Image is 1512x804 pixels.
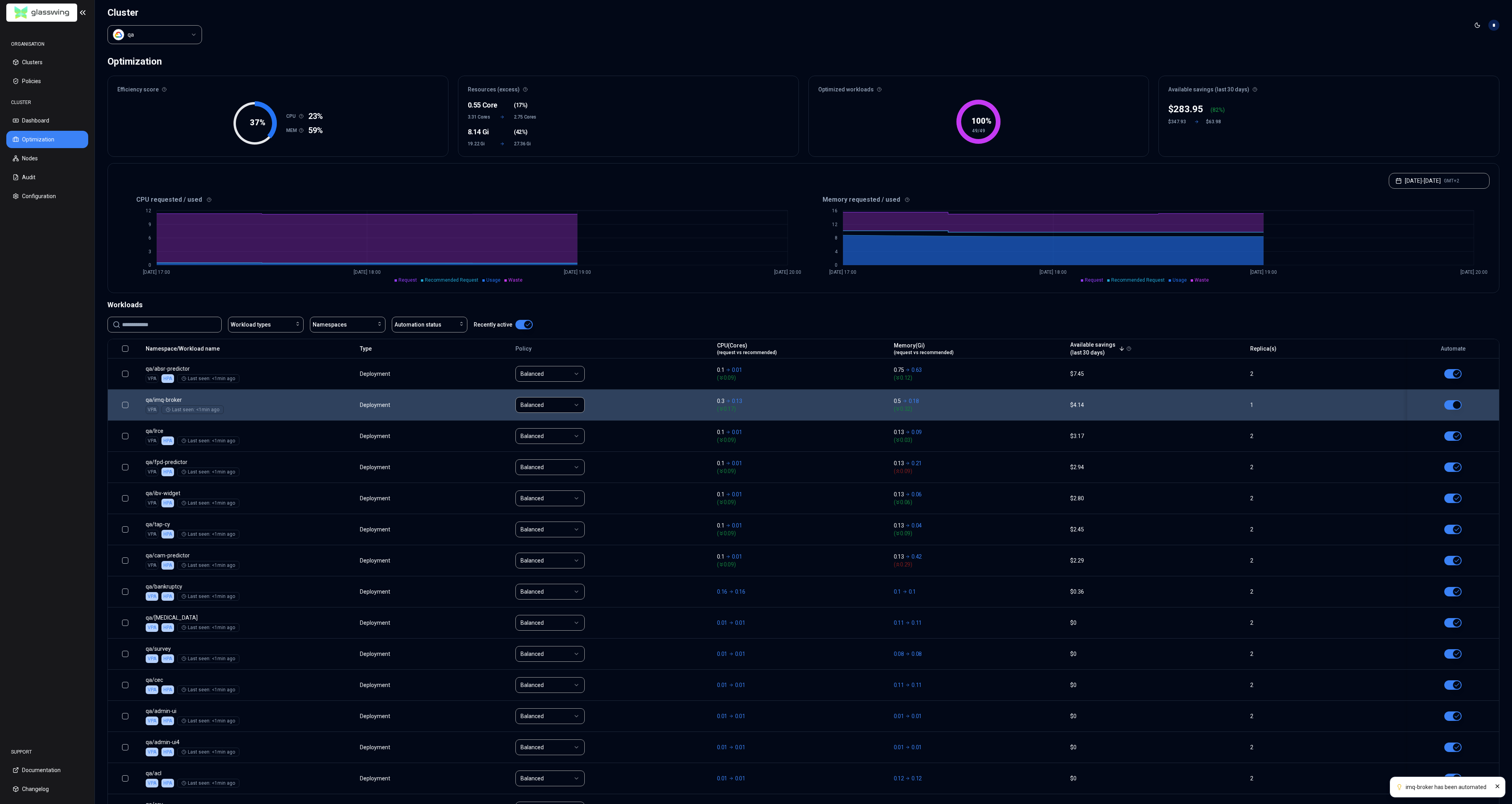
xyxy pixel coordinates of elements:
button: HPA is enabled on CPU, only the other resource will be optimised. [1444,494,1462,503]
p: 0.01 [732,459,742,467]
div: Deployment [360,743,391,751]
span: ( 0.06 ) [894,498,1064,506]
div: qa [128,31,134,39]
tspan: 9 [148,222,151,227]
p: 0.13 [894,522,904,529]
p: 0.08 [894,650,904,658]
div: Deployment [360,712,391,720]
div: $0 [1070,743,1243,751]
div: Last seen: <1min ago [182,531,235,537]
span: 3.31 Cores [468,114,491,120]
div: HPA is enabled on CPU, only memory will be optimised. [161,654,174,663]
div: Last seen: <1min ago [182,718,235,724]
div: Efficiency score [108,76,448,98]
div: VPA [146,530,158,538]
span: ( 0.09 ) [717,529,887,537]
span: 42% [516,128,526,136]
div: VPA [146,717,158,725]
p: 0.01 [717,743,727,751]
div: Last seen: <1min ago [182,500,235,506]
div: $ [1168,103,1203,115]
span: ( ) [514,128,528,136]
div: HPA is enabled on CPU, only memory will be optimised. [161,717,174,725]
tspan: [DATE] 20:00 [774,269,801,275]
div: VPA [146,685,158,694]
span: ( 0.09 ) [717,561,887,568]
p: 0.11 [912,681,922,689]
div: $2.29 [1070,557,1243,564]
tspan: 12 [832,222,837,227]
p: cec [146,676,297,684]
div: Optimization [107,54,162,69]
tspan: [DATE] 18:00 [354,269,381,275]
p: 0.75 [894,366,904,374]
button: Namespace/Workload name [146,341,220,357]
button: Automation status [392,317,467,332]
p: 0.13 [894,553,904,561]
div: Last seen: <1min ago [182,749,235,755]
tspan: 12 [146,208,151,214]
div: Last seen: <1min ago [182,593,235,600]
div: $0 [1070,712,1243,720]
h1: Cluster [107,6,202,19]
div: Last seen: <1min ago [182,780,235,786]
img: GlassWing [11,4,72,22]
span: 17% [516,101,526,109]
div: Deployment [360,463,391,471]
div: Last seen: <1min ago [182,562,235,568]
div: VPA [146,592,158,601]
label: Recently active [474,322,512,327]
button: Audit [6,169,88,186]
div: HPA is enabled on CPU, only memory will be optimised. [161,499,174,507]
div: VPA [146,748,158,756]
p: 0.06 [912,490,922,498]
div: $2.45 [1070,525,1243,533]
button: HPA is enabled on CPU, only the other resource will be optimised. [1444,369,1462,379]
span: (request vs recommended) [717,349,777,356]
div: 2 [1250,650,1399,658]
div: Memory(Gi) [894,342,954,356]
p: 0.01 [894,712,904,720]
div: 2 [1250,557,1399,564]
div: Deployment [360,432,391,440]
button: Clusters [6,54,88,71]
button: Type [360,341,372,357]
span: Waste [1195,277,1209,283]
p: acl [146,769,297,777]
button: [DATE]-[DATE]GMT+2 [1389,173,1490,189]
button: Optimization [6,131,88,148]
div: 2 [1250,370,1399,378]
div: HPA is enabled on CPU, only memory will be optimised. [161,748,174,756]
div: 2 [1250,681,1399,689]
div: VPA [146,405,158,414]
p: 0.1 [717,522,724,529]
tspan: 6 [148,235,151,241]
p: 0.01 [732,553,742,561]
tspan: 16 [832,208,837,214]
p: fpd-predictor [146,458,297,466]
button: HPA is enabled on CPU, only the other resource will be optimised. [1444,556,1462,565]
p: 0.11 [894,619,904,627]
button: Select a value [107,25,202,44]
button: Replica(s) [1250,341,1277,357]
p: 0.01 [732,522,742,529]
p: tap-cy [146,520,297,528]
p: 0.5 [894,397,901,405]
p: imq-broker [146,396,297,404]
tspan: [DATE] 17:00 [829,269,856,275]
div: VPA [146,654,158,663]
p: 0.01 [717,774,727,782]
p: icu [146,614,297,622]
tspan: [DATE] 18:00 [1039,269,1067,275]
div: $63.98 [1206,119,1225,125]
span: (request vs recommended) [894,349,954,356]
div: 2 [1250,432,1399,440]
p: 0.08 [912,650,922,658]
div: HPA is enabled on CPU, only memory will be optimised. [161,374,174,383]
div: $7.45 [1070,370,1243,378]
p: 0.63 [912,366,922,374]
div: ( %) [1210,106,1225,114]
p: absr-predictor [146,365,297,373]
span: GMT+2 [1444,178,1459,184]
span: Request [398,277,417,283]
